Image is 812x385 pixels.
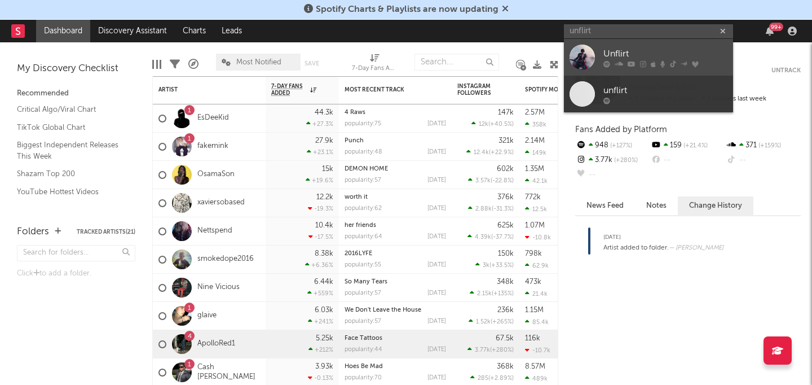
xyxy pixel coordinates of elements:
[525,363,545,370] div: 8.57M
[468,177,514,184] div: ( )
[345,222,376,229] a: her friends
[17,139,124,162] a: Biggest Independent Releases This Week
[17,245,135,261] input: Search for folders...
[766,27,774,36] button: 99+
[475,347,490,353] span: 3.77k
[345,166,388,172] a: DEMON HOME
[308,205,333,212] div: -19.3 %
[77,229,135,235] button: Tracked Artists(21)
[17,267,135,281] div: Click to add a folder.
[603,84,727,97] div: unflirt
[345,364,446,370] div: Hoes Be Mad
[36,20,90,42] a: Dashboard
[427,121,446,127] div: [DATE]
[188,48,198,81] div: A&R Pipeline
[316,194,333,201] div: 12.2k
[345,347,382,353] div: popularity: 44
[306,120,333,128] div: +27.3 %
[726,153,801,168] div: --
[352,48,397,81] div: 7-Day Fans Added (7-Day Fans Added)
[427,205,446,212] div: [DATE]
[497,307,514,314] div: 236k
[322,165,333,173] div: 15k
[726,138,801,153] div: 371
[197,255,254,264] a: smokedope2016
[491,150,512,156] span: +22.9 %
[498,250,514,257] div: 150k
[525,375,548,382] div: 489k
[575,168,650,182] div: --
[466,148,514,156] div: ( )
[345,149,382,155] div: popularity: 48
[603,244,669,251] span: Artist added to folder.
[345,335,446,342] div: Face Tattoos
[493,206,512,212] span: -31.3 %
[17,168,124,180] a: Shazam Top 200
[525,222,545,229] div: 1.07M
[525,278,541,286] div: 473k
[345,194,368,200] a: worth it
[271,83,307,97] span: 7-Day Fans Added
[315,109,333,116] div: 44.3k
[345,279,446,285] div: So Many Tears
[496,335,514,342] div: 67.5k
[308,346,333,353] div: +212 %
[525,290,548,297] div: 21.4k
[345,318,381,325] div: popularity: 57
[490,121,512,128] span: +40.5 %
[315,137,333,145] div: 27.9k
[352,62,397,76] div: 7-Day Fans Added (7-Day Fans Added)
[492,319,512,325] span: +265 %
[457,83,497,97] div: Instagram Followers
[669,245,723,251] span: — [PERSON_NAME]
[603,230,723,244] div: [DATE]
[525,318,549,326] div: 85.4k
[525,109,545,116] div: 2.57M
[525,149,546,156] div: 149k
[475,234,491,240] span: 4.39k
[427,347,446,353] div: [DATE]
[678,196,753,215] button: Change History
[345,110,446,116] div: 4 Raws
[497,363,514,370] div: 368k
[564,24,733,38] input: Search for artists
[345,375,382,381] div: popularity: 70
[314,278,333,286] div: 6.44k
[197,113,229,123] a: EsDeeKid
[158,86,243,93] div: Artist
[525,347,550,354] div: -10.7k
[525,205,547,213] div: 12.5k
[414,54,499,71] input: Search...
[575,196,635,215] button: News Feed
[525,335,540,342] div: 116k
[492,347,512,353] span: +280 %
[345,251,446,257] div: 2016LYFE
[17,62,135,76] div: My Discovery Checklist
[197,283,240,292] a: Nine Vicious
[502,5,509,14] span: Dismiss
[635,196,678,215] button: Notes
[345,290,381,296] div: popularity: 57
[90,20,175,42] a: Discovery Assistant
[490,375,512,382] span: +2.89 %
[525,86,610,93] div: Spotify Monthly Listeners
[197,170,235,180] a: OsamaSon
[498,109,514,116] div: 147k
[682,143,708,149] span: +21.4 %
[525,250,542,257] div: 798k
[197,339,235,349] a: ApolloRed1
[308,318,333,325] div: +241 %
[175,20,214,42] a: Charts
[427,375,446,381] div: [DATE]
[214,20,250,42] a: Leads
[17,225,49,239] div: Folders
[152,48,161,81] div: Edit Columns
[345,262,381,268] div: popularity: 55
[345,177,381,183] div: popularity: 57
[308,233,333,240] div: -17.5 %
[345,166,446,172] div: DEMON HOME
[306,177,333,184] div: +19.6 %
[470,290,514,297] div: ( )
[345,251,372,257] a: 2016LYFE
[650,153,725,168] div: --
